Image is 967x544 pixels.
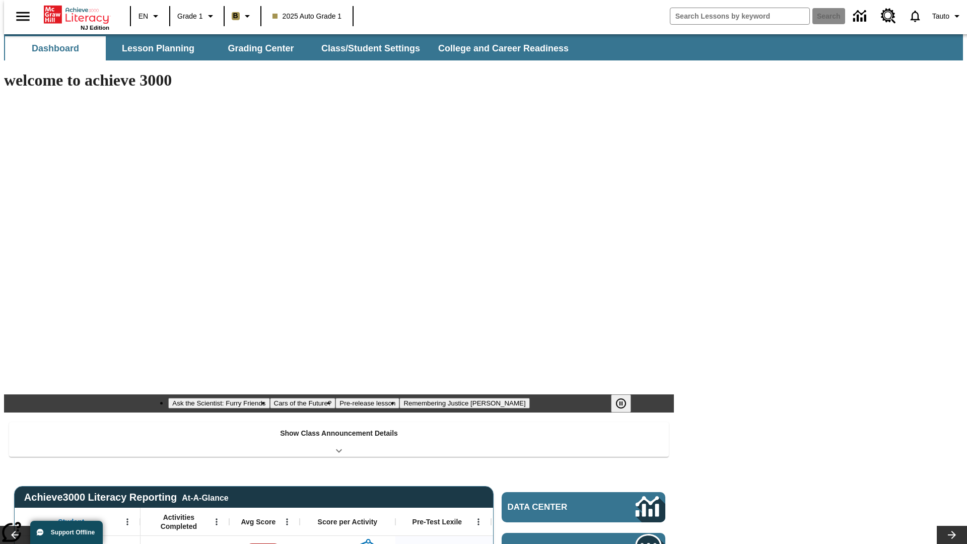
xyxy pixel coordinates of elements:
span: Tauto [932,11,949,22]
button: Open Menu [471,514,486,529]
div: SubNavbar [4,34,963,60]
input: search field [670,8,809,24]
a: Notifications [902,3,928,29]
a: Resource Center, Will open in new tab [875,3,902,30]
div: SubNavbar [4,36,578,60]
div: Pause [611,394,641,413]
p: Show Class Announcement Details [280,428,398,439]
div: At-A-Glance [182,492,228,503]
button: Language: EN, Select a language [134,7,166,25]
button: Slide 4 Remembering Justice O'Connor [399,398,529,409]
span: B [233,10,238,22]
button: Lesson Planning [108,36,209,60]
button: Open Menu [120,514,135,529]
a: Data Center [502,492,665,522]
button: Grade: Grade 1, Select a grade [173,7,221,25]
a: Home [44,5,109,25]
button: Slide 2 Cars of the Future? [270,398,336,409]
button: Open Menu [209,514,224,529]
span: Grade 1 [177,11,203,22]
button: Support Offline [30,521,103,544]
button: Class/Student Settings [313,36,428,60]
button: Pause [611,394,631,413]
span: NJ Edition [81,25,109,31]
button: Lesson carousel, Next [937,526,967,544]
button: Dashboard [5,36,106,60]
span: Support Offline [51,529,95,536]
button: Open side menu [8,2,38,31]
span: Avg Score [241,517,275,526]
a: Data Center [847,3,875,30]
button: Slide 3 Pre-release lesson [335,398,399,409]
div: Show Class Announcement Details [9,422,669,457]
span: Pre-Test Lexile [412,517,462,526]
span: Data Center [508,502,602,512]
span: EN [139,11,148,22]
div: Home [44,4,109,31]
h1: welcome to achieve 3000 [4,71,674,90]
span: Score per Activity [318,517,378,526]
span: 2025 Auto Grade 1 [272,11,342,22]
button: College and Career Readiness [430,36,577,60]
span: Achieve3000 Literacy Reporting [24,492,229,503]
button: Profile/Settings [928,7,967,25]
button: Slide 1 Ask the Scientist: Furry Friends [168,398,269,409]
button: Boost Class color is light brown. Change class color [228,7,257,25]
button: Open Menu [280,514,295,529]
span: Student [58,517,84,526]
span: Activities Completed [146,513,212,531]
button: Grading Center [211,36,311,60]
